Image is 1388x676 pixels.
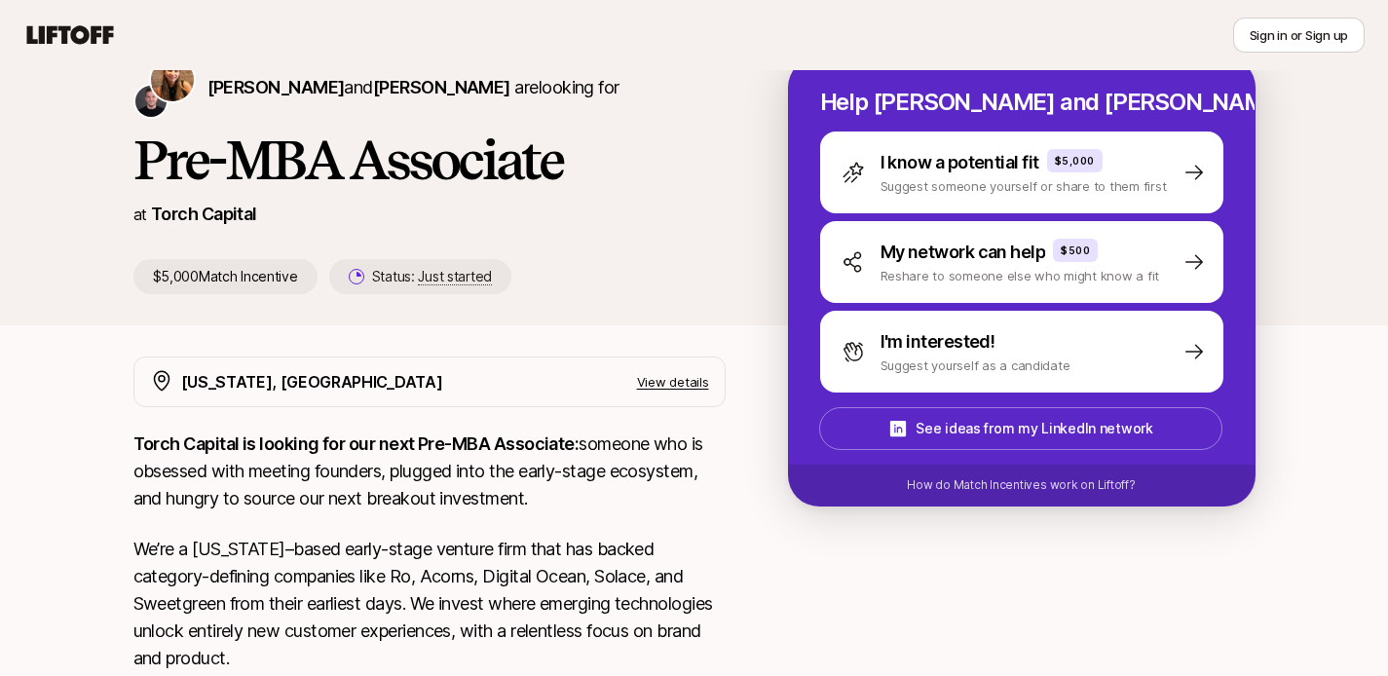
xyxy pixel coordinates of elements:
p: Status: [372,265,492,288]
p: are looking for [207,74,619,101]
img: Katie Reiner [151,58,194,101]
p: [US_STATE], [GEOGRAPHIC_DATA] [181,369,443,394]
p: $5,000 [1055,153,1095,169]
p: Suggest someone yourself or share to them first [881,176,1167,196]
span: and [344,77,509,97]
strong: Torch Capital is looking for our next Pre-MBA Associate: [133,433,580,454]
p: $5,000 Match Incentive [133,259,318,294]
h1: Pre-MBA Associate [133,131,726,189]
p: someone who is obsessed with meeting founders, plugged into the early-stage ecosystem, and hungry... [133,431,726,512]
p: How do Match Incentives work on Liftoff? [907,476,1135,494]
button: Sign in or Sign up [1233,18,1365,53]
span: [PERSON_NAME] [373,77,510,97]
p: We’re a [US_STATE]–based early-stage venture firm that has backed category-defining companies lik... [133,536,726,672]
a: Torch Capital [151,204,257,224]
p: See ideas from my LinkedIn network [916,417,1152,440]
p: Help [PERSON_NAME] and [PERSON_NAME] hire [820,89,1223,116]
p: Suggest yourself as a candidate [881,356,1070,375]
p: at [133,202,147,227]
p: $500 [1061,243,1090,258]
p: I'm interested! [881,328,995,356]
span: [PERSON_NAME] [207,77,345,97]
span: Just started [418,268,492,285]
p: View details [637,372,709,392]
img: Christopher Harper [135,86,167,117]
p: My network can help [881,239,1046,266]
button: See ideas from my LinkedIn network [819,407,1222,450]
p: Reshare to someone else who might know a fit [881,266,1160,285]
p: I know a potential fit [881,149,1039,176]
